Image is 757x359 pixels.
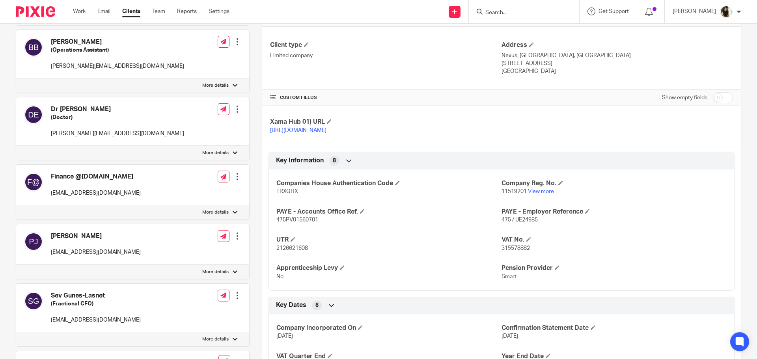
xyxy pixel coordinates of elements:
[24,173,43,192] img: svg%3E
[502,333,518,339] span: [DATE]
[502,274,516,279] span: Smart
[502,52,733,60] p: Nexus, [GEOGRAPHIC_DATA], [GEOGRAPHIC_DATA]
[202,336,229,342] p: More details
[270,41,502,49] h4: Client type
[270,52,502,60] p: Limited company
[51,113,184,121] h5: (Doctor)
[502,236,727,244] h4: VAT No.
[51,300,141,308] h5: (Fractional CFO)
[24,38,43,57] img: svg%3E
[502,179,727,188] h4: Company Reg. No.
[51,232,141,240] h4: [PERSON_NAME]
[276,274,283,279] span: No
[51,38,184,46] h4: [PERSON_NAME]
[673,7,716,15] p: [PERSON_NAME]
[51,130,184,138] p: [PERSON_NAME][EMAIL_ADDRESS][DOMAIN_NAME]
[276,156,324,165] span: Key Information
[177,7,197,15] a: Reports
[97,7,110,15] a: Email
[502,208,727,216] h4: PAYE - Employer Reference
[333,157,336,165] span: 8
[276,236,502,244] h4: UTR
[202,269,229,275] p: More details
[276,301,306,309] span: Key Dates
[270,118,502,126] h4: Xama Hub 01) URL
[276,189,298,194] span: TRXQHX
[502,217,538,223] span: 475 / UE24985
[152,7,165,15] a: Team
[202,82,229,89] p: More details
[16,6,55,17] img: Pixie
[73,7,86,15] a: Work
[720,6,733,18] img: Janice%20Tang.jpeg
[270,128,326,133] a: [URL][DOMAIN_NAME]
[51,316,141,324] p: [EMAIL_ADDRESS][DOMAIN_NAME]
[122,7,140,15] a: Clients
[662,94,707,102] label: Show empty fields
[502,246,530,251] span: 315578882
[209,7,229,15] a: Settings
[276,246,308,251] span: 2126621608
[24,105,43,124] img: svg%3E
[24,292,43,311] img: svg%3E
[276,208,502,216] h4: PAYE - Accounts Office Ref.
[502,60,733,67] p: [STREET_ADDRESS]
[51,105,184,113] h4: Dr [PERSON_NAME]
[502,67,733,75] p: [GEOGRAPHIC_DATA]
[528,189,554,194] a: View more
[270,95,502,101] h4: CUSTOM FIELDS
[276,264,502,272] h4: Apprenticeship Levy
[202,150,229,156] p: More details
[276,179,502,188] h4: Companies House Authentication Code
[502,41,733,49] h4: Address
[502,264,727,272] h4: Pension Provider
[51,173,141,181] h4: Finance @[DOMAIN_NAME]
[51,248,141,256] p: [EMAIL_ADDRESS][DOMAIN_NAME]
[51,292,141,300] h4: Sev Gunes-Lasnet
[315,301,319,309] span: 6
[276,333,293,339] span: [DATE]
[485,9,556,17] input: Search
[276,217,318,223] span: 475PV01560701
[202,209,229,216] p: More details
[51,46,184,54] h5: (Operations Assistant)
[51,62,184,70] p: [PERSON_NAME][EMAIL_ADDRESS][DOMAIN_NAME]
[599,9,629,14] span: Get Support
[502,189,527,194] span: 11519201
[24,232,43,251] img: svg%3E
[276,324,502,332] h4: Company Incorporated On
[502,324,727,332] h4: Confirmation Statement Date
[51,189,141,197] p: [EMAIL_ADDRESS][DOMAIN_NAME]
